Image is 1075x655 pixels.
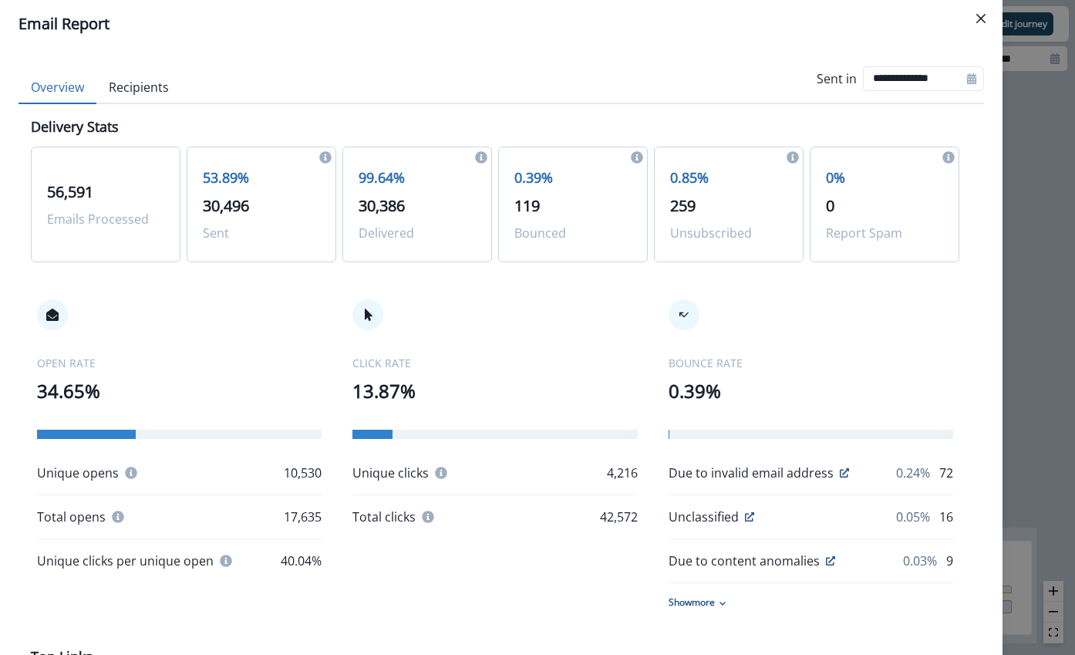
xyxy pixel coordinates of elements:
span: 30,496 [203,195,249,216]
p: 0% [826,167,943,188]
button: Overview [19,72,96,104]
p: Delivered [359,224,476,242]
span: 259 [670,195,696,216]
p: Bounced [514,224,632,242]
p: Unique clicks [352,464,429,482]
p: 0.39% [514,167,632,188]
p: 0.85% [670,167,787,188]
p: Total clicks [352,508,416,526]
p: 4,216 [607,464,638,482]
p: 72 [939,464,953,482]
p: Show more [669,596,715,609]
p: Due to invalid email address [669,464,834,482]
p: 9 [946,552,953,570]
p: 99.64% [359,167,476,188]
p: Unclassified [669,508,739,526]
p: 16 [939,508,953,526]
p: 0.03% [903,552,937,570]
button: Close [969,6,993,31]
p: 0.39% [669,377,953,405]
span: 30,386 [359,195,405,216]
span: 0 [826,195,834,216]
p: Delivery Stats [31,116,119,137]
p: 17,635 [284,508,322,526]
p: 34.65% [37,377,322,405]
p: Unsubscribed [670,224,787,242]
p: Due to content anomalies [669,552,820,570]
p: Emails Processed [47,210,164,228]
p: Sent [203,224,320,242]
p: Report Spam [826,224,943,242]
span: 56,591 [47,181,93,202]
p: 42,572 [600,508,638,526]
p: CLICK RATE [352,355,637,371]
p: Unique clicks per unique open [37,552,214,570]
div: Email Report [19,12,984,35]
p: 0.24% [896,464,930,482]
p: 0.05% [896,508,930,526]
p: 40.04% [281,552,322,570]
p: Total opens [37,508,106,526]
span: 119 [514,195,540,216]
p: Sent in [817,69,857,88]
p: 53.89% [203,167,320,188]
p: OPEN RATE [37,355,322,371]
button: Recipients [96,72,181,104]
p: Unique opens [37,464,119,482]
p: 13.87% [352,377,637,405]
p: 10,530 [284,464,322,482]
p: BOUNCE RATE [669,355,953,371]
